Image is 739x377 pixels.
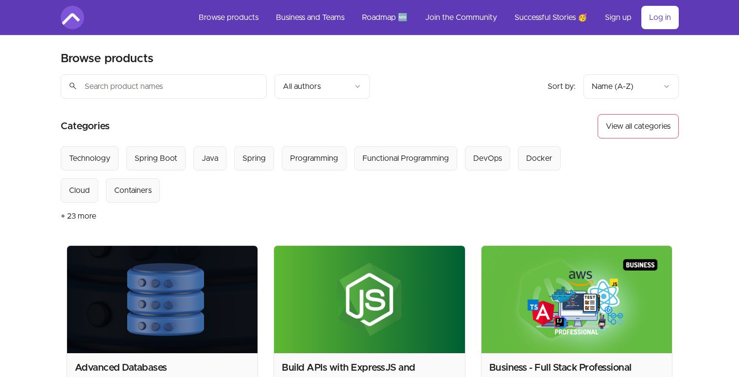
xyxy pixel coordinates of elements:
a: Sign up [597,6,639,29]
img: Product image for Build APIs with ExpressJS and MongoDB [274,246,465,353]
a: Successful Stories 🥳 [507,6,595,29]
img: Amigoscode logo [61,6,84,29]
div: Spring Boot [135,153,177,164]
button: + 23 more [61,203,96,230]
nav: Main [191,6,679,29]
h2: Advanced Databases [75,361,250,375]
h2: Categories [61,114,110,138]
div: DevOps [473,153,502,164]
img: Product image for Advanced Databases [67,246,258,353]
div: Functional Programming [362,153,449,164]
button: View all categories [598,114,679,138]
div: Programming [290,153,338,164]
a: Join the Community [417,6,505,29]
button: Product sort options [584,74,679,99]
a: Browse products [191,6,266,29]
div: Docker [526,153,552,164]
button: Filter by author [275,74,370,99]
span: Sort by: [548,83,576,90]
a: Log in [641,6,679,29]
input: Search product names [61,74,267,99]
div: Java [202,153,218,164]
div: Technology [69,153,110,164]
div: Cloud [69,185,90,196]
a: Business and Teams [268,6,352,29]
div: Containers [114,185,152,196]
img: Product image for Business - Full Stack Professional Bundle [481,246,672,353]
div: Spring [242,153,266,164]
a: Roadmap 🆕 [354,6,415,29]
h2: Browse products [61,51,154,67]
span: search [69,79,77,93]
